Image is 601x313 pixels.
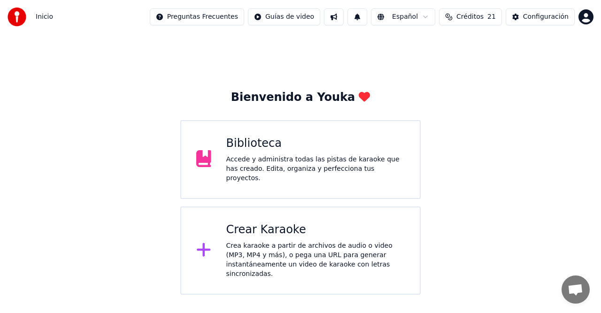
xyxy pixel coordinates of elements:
[150,8,244,25] button: Preguntas Frecuentes
[36,12,53,22] span: Inicio
[248,8,320,25] button: Guías de video
[231,90,370,105] div: Bienvenido a Youka
[439,8,502,25] button: Créditos21
[226,136,405,151] div: Biblioteca
[506,8,575,25] button: Configuración
[562,275,590,304] a: Open chat
[226,241,405,279] div: Crea karaoke a partir de archivos de audio o video (MP3, MP4 y más), o pega una URL para generar ...
[456,12,484,22] span: Créditos
[226,155,405,183] div: Accede y administra todas las pistas de karaoke que has creado. Edita, organiza y perfecciona tus...
[487,12,496,22] span: 21
[8,8,26,26] img: youka
[226,222,405,237] div: Crear Karaoke
[36,12,53,22] nav: breadcrumb
[523,12,569,22] div: Configuración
